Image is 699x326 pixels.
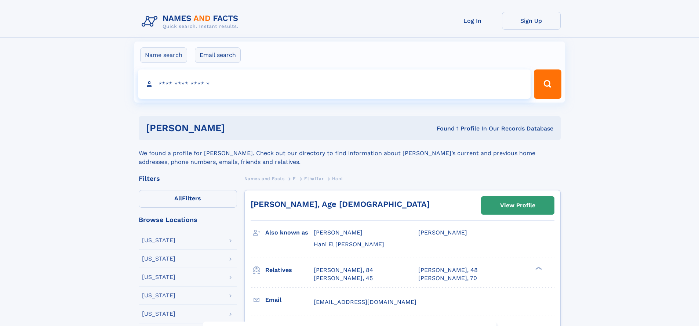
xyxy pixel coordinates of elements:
[314,298,416,305] span: [EMAIL_ADDRESS][DOMAIN_NAME]
[142,256,175,262] div: [US_STATE]
[418,229,467,236] span: [PERSON_NAME]
[146,123,331,133] h1: [PERSON_NAME]
[332,176,342,181] span: Hani
[534,69,561,99] button: Search Button
[139,12,244,32] img: Logo Names and Facts
[304,176,324,181] span: Elhaffar
[265,226,314,239] h3: Also known as
[265,264,314,276] h3: Relatives
[195,47,241,63] label: Email search
[314,229,363,236] span: [PERSON_NAME]
[140,47,187,63] label: Name search
[418,266,478,274] a: [PERSON_NAME], 48
[265,294,314,306] h3: Email
[139,216,237,223] div: Browse Locations
[314,266,373,274] a: [PERSON_NAME], 84
[244,174,285,183] a: Names and Facts
[142,274,175,280] div: [US_STATE]
[293,174,296,183] a: E
[139,190,237,208] label: Filters
[331,125,553,133] div: Found 1 Profile In Our Records Database
[502,12,561,30] a: Sign Up
[293,176,296,181] span: E
[314,274,373,282] a: [PERSON_NAME], 45
[251,200,430,209] a: [PERSON_NAME], Age [DEMOGRAPHIC_DATA]
[443,12,502,30] a: Log In
[314,241,384,248] span: Hani El [PERSON_NAME]
[142,311,175,317] div: [US_STATE]
[138,69,531,99] input: search input
[142,237,175,243] div: [US_STATE]
[139,140,561,166] div: We found a profile for [PERSON_NAME]. Check out our directory to find information about [PERSON_N...
[139,175,237,182] div: Filters
[481,197,554,214] a: View Profile
[142,293,175,298] div: [US_STATE]
[174,195,182,202] span: All
[304,174,324,183] a: Elhaffar
[500,197,535,214] div: View Profile
[534,266,542,271] div: ❯
[418,274,477,282] a: [PERSON_NAME], 70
